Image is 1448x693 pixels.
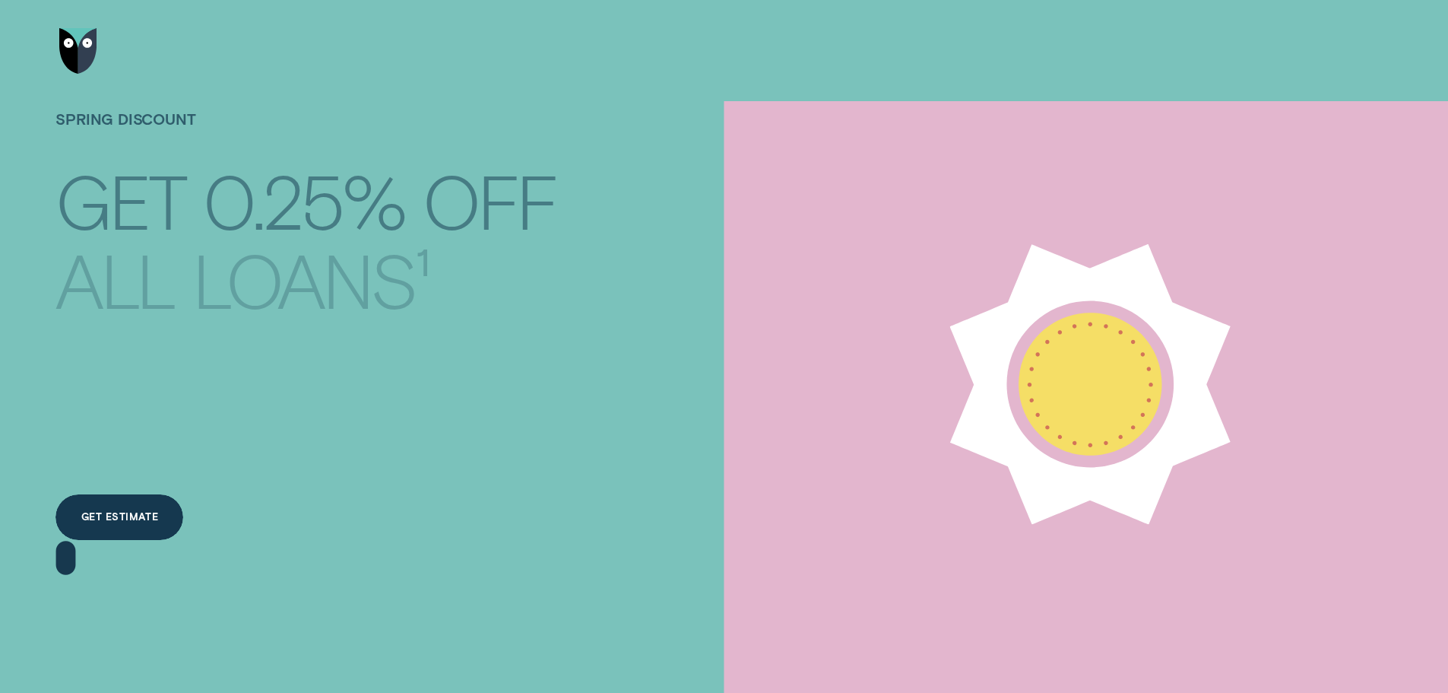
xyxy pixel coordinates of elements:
a: Get estimate [55,494,183,540]
h4: Get 0.25% off all loans¹ [55,148,557,289]
div: 0.25% [203,164,405,235]
img: Wisr [59,28,97,74]
div: Get [55,164,185,235]
div: loans¹ [192,244,429,315]
div: all [55,244,175,315]
div: off [423,164,557,235]
h1: SPRING DISCOUNT [55,110,557,157]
